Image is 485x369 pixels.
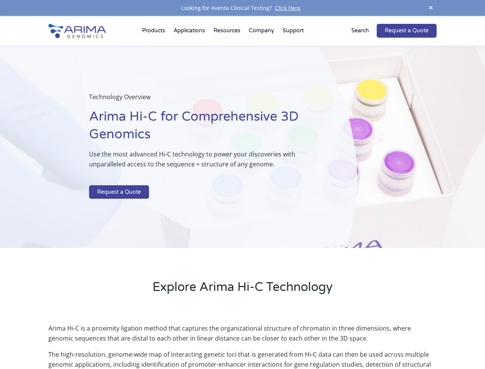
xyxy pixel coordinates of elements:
div: Looking for Aventa Clinical Testing? [48,3,436,13]
p: Use the most advanced Hi-C technology to power your discoveries with unparalleled access to the s... [89,149,318,175]
p: Search [351,26,369,36]
h1: Arima Hi-C for Comprehensive 3D Genomics [89,108,318,149]
p: Arima Hi-C is a proximity ligation method that captures the organizational structure of chromatin... [48,323,436,349]
h2: Explore Arima Hi-C Technology [48,279,436,302]
p: Technology Overview [89,92,318,108]
a: Request a Quote [89,185,149,199]
a: Click Here [272,4,304,12]
img: Arima-Genomics-logo [48,24,106,38]
a: Request a Quote [377,24,437,38]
